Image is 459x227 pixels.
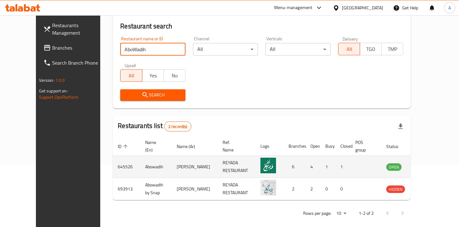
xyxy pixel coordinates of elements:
span: 2 record(s) [165,124,191,130]
span: Search Branch Phone [52,59,107,67]
img: Abowadih [260,158,276,173]
a: Branches [38,40,112,55]
span: Branches [52,44,107,52]
span: Yes [145,71,161,80]
label: Upsell [125,63,136,67]
span: Version: [39,76,54,84]
div: [GEOGRAPHIC_DATA] [342,4,383,11]
span: Restaurants Management [52,22,107,37]
span: All [123,71,140,80]
th: Branches [284,137,305,156]
a: Restaurants Management [38,18,112,40]
span: TMP [384,45,401,54]
td: Abowadih [140,156,172,178]
button: No [164,69,185,82]
div: Total records count [164,121,191,131]
div: HIDDEN [386,185,405,193]
span: All [341,45,358,54]
span: HIDDEN [386,186,405,193]
td: REYADA RESTAURANT [218,178,255,200]
th: Logo [255,137,284,156]
td: Abowadih by Snap [140,178,172,200]
div: Export file [393,119,408,134]
td: 2 [305,178,320,200]
span: Get support on: [39,87,68,95]
button: All [120,69,142,82]
p: 1-2 of 2 [359,210,374,217]
img: Abowadih by Snap [260,180,276,195]
a: Support.OpsPlatform [39,93,79,101]
button: Search [120,89,185,101]
span: POS group [355,139,374,154]
span: ID [118,143,130,150]
td: 4 [305,156,320,178]
span: Name (En) [145,139,164,154]
button: TMP [381,43,403,55]
th: Open [305,137,320,156]
h2: Restaurant search [120,22,403,31]
span: 1.0.0 [55,76,65,84]
span: Ref. Name [223,139,248,154]
td: 0 [335,178,350,200]
span: A [448,4,451,11]
table: enhanced table [113,137,436,200]
td: 645526 [113,156,140,178]
td: 1 [335,156,350,178]
td: [PERSON_NAME] [172,156,218,178]
label: Delivery [343,37,358,41]
span: OPEN [386,164,402,171]
span: Name (Ar) [177,143,203,150]
div: All [265,43,331,56]
th: Closed [335,137,350,156]
td: [PERSON_NAME] [172,178,218,200]
div: Rows per page: [334,209,349,218]
input: Search for restaurant name or ID.. [120,43,185,56]
td: 2 [284,178,305,200]
p: Rows per page: [303,210,331,217]
button: All [338,43,360,55]
td: REYADA RESTAURANT [218,156,255,178]
td: 6 [284,156,305,178]
td: 693913 [113,178,140,200]
div: Menu-management [274,4,313,12]
span: Search [125,91,180,99]
h2: Restaurants list [118,121,191,131]
td: 1 [320,156,335,178]
span: TGO [363,45,379,54]
span: No [166,71,183,80]
td: 0 [320,178,335,200]
span: Status [386,143,407,150]
div: All [193,43,258,56]
th: Busy [320,137,335,156]
button: TGO [360,43,382,55]
a: Search Branch Phone [38,55,112,70]
button: Yes [142,69,164,82]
